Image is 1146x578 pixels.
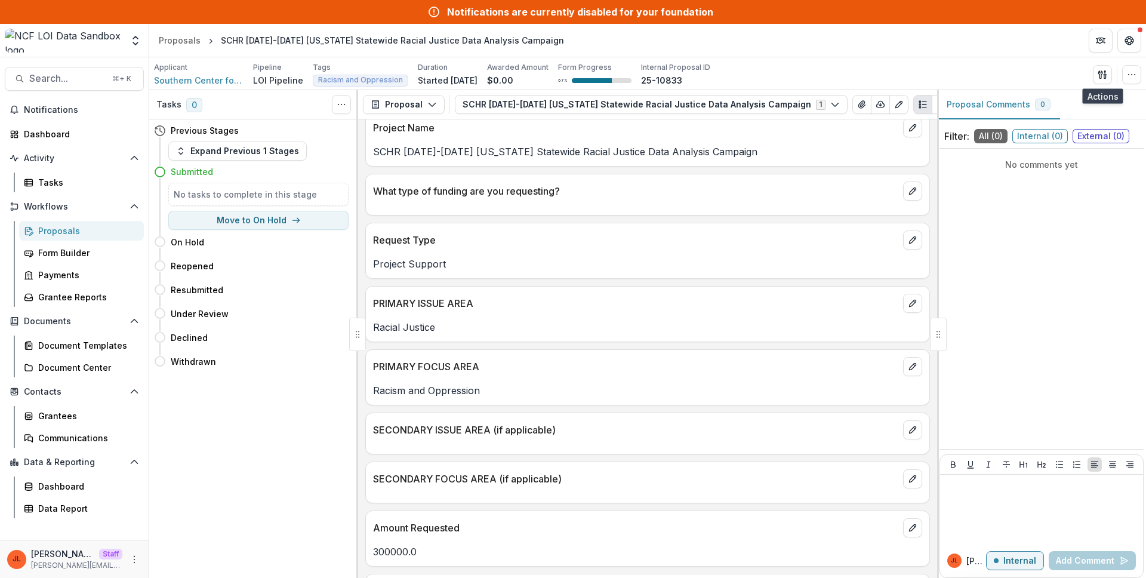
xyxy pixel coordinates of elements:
p: [PERSON_NAME] [31,548,94,560]
a: Southern Center for Human Rights [154,74,244,87]
div: Document Center [38,361,134,374]
a: Document Center [19,358,144,377]
div: ⌘ + K [110,72,134,85]
div: Communications [38,432,134,444]
span: Data & Reporting [24,457,125,468]
div: Grantees [38,410,134,422]
button: Align Left [1088,457,1102,472]
p: Filter: [944,129,969,143]
button: Ordered List [1070,457,1084,472]
p: Request Type [373,233,898,247]
p: Project Support [373,257,922,271]
p: Duration [418,62,448,73]
p: SECONDARY ISSUE AREA (if applicable) [373,423,898,437]
div: Data Report [38,502,134,515]
button: Align Right [1123,457,1137,472]
h5: No tasks to complete in this stage [174,188,343,201]
button: Open Contacts [5,382,144,401]
div: Dashboard [38,480,134,493]
button: Add Comment [1049,551,1136,570]
p: What type of funding are you requesting? [373,184,898,198]
button: Open Data & Reporting [5,453,144,472]
nav: breadcrumb [154,32,569,49]
span: All ( 0 ) [974,129,1008,143]
h3: Tasks [156,100,181,110]
p: SCHR [DATE]-[DATE] [US_STATE] Statewide Racial Justice Data Analysis Campaign [373,144,922,159]
button: edit [903,518,922,537]
h4: Withdrawn [171,355,216,368]
button: Plaintext view [913,95,932,114]
h4: Under Review [171,308,229,320]
a: Communications [19,428,144,448]
button: Bullet List [1052,457,1067,472]
div: Dashboard [24,128,134,140]
button: Open Activity [5,149,144,168]
p: PRIMARY ISSUE AREA [373,296,898,310]
p: Started [DATE] [418,74,478,87]
div: Grantee Reports [38,291,134,303]
span: 0 [186,98,202,112]
button: Heading 2 [1034,457,1049,472]
span: Activity [24,153,125,164]
p: 300000.0 [373,545,922,559]
button: edit [903,118,922,137]
button: Proposal Comments [937,90,1060,119]
button: Underline [963,457,978,472]
div: Proposals [38,225,134,237]
div: Jeanne Locker [951,558,958,564]
a: Tasks [19,173,144,192]
div: Payments [38,269,134,281]
button: Expand Previous 1 Stages [168,142,307,161]
button: Proposal [363,95,445,114]
h4: On Hold [171,236,204,248]
button: Open entity switcher [127,29,144,53]
p: Tags [313,62,331,73]
button: Strike [999,457,1013,472]
span: Documents [24,316,125,327]
a: Payments [19,265,144,285]
p: Internal [1003,556,1036,566]
div: Form Builder [38,247,134,259]
p: Form Progress [558,62,612,73]
a: Dashboard [19,476,144,496]
button: Search... [5,67,144,91]
button: Open Documents [5,312,144,331]
button: edit [903,357,922,376]
span: External ( 0 ) [1073,129,1129,143]
h4: Resubmitted [171,284,223,296]
div: Proposals [159,34,201,47]
div: Tasks [38,176,134,189]
button: PDF view [932,95,951,114]
a: Form Builder [19,243,144,263]
button: Italicize [981,457,996,472]
span: Workflows [24,202,125,212]
p: $0.00 [487,74,513,87]
img: NCF LOI Data Sandbox logo [5,29,122,53]
h4: Declined [171,331,208,344]
button: Move to On Hold [168,211,349,230]
button: edit [903,469,922,488]
button: edit [903,230,922,250]
h4: Submitted [171,165,213,178]
button: edit [903,294,922,313]
button: Partners [1089,29,1113,53]
span: Search... [29,73,105,84]
span: Contacts [24,387,125,397]
p: Racial Justice [373,320,922,334]
a: Proposals [19,221,144,241]
a: Data Report [19,499,144,518]
p: Staff [99,549,122,559]
p: Awarded Amount [487,62,549,73]
button: Toggle View Cancelled Tasks [332,95,351,114]
h4: Reopened [171,260,214,272]
button: Notifications [5,100,144,119]
button: edit [903,182,922,201]
p: [PERSON_NAME] [966,555,986,567]
a: Document Templates [19,336,144,355]
p: Racism and Oppression [373,383,922,398]
button: More [127,552,141,567]
div: Notifications are currently disabled for your foundation [447,5,713,19]
p: PRIMARY FOCUS AREA [373,359,898,374]
p: Internal Proposal ID [641,62,710,73]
